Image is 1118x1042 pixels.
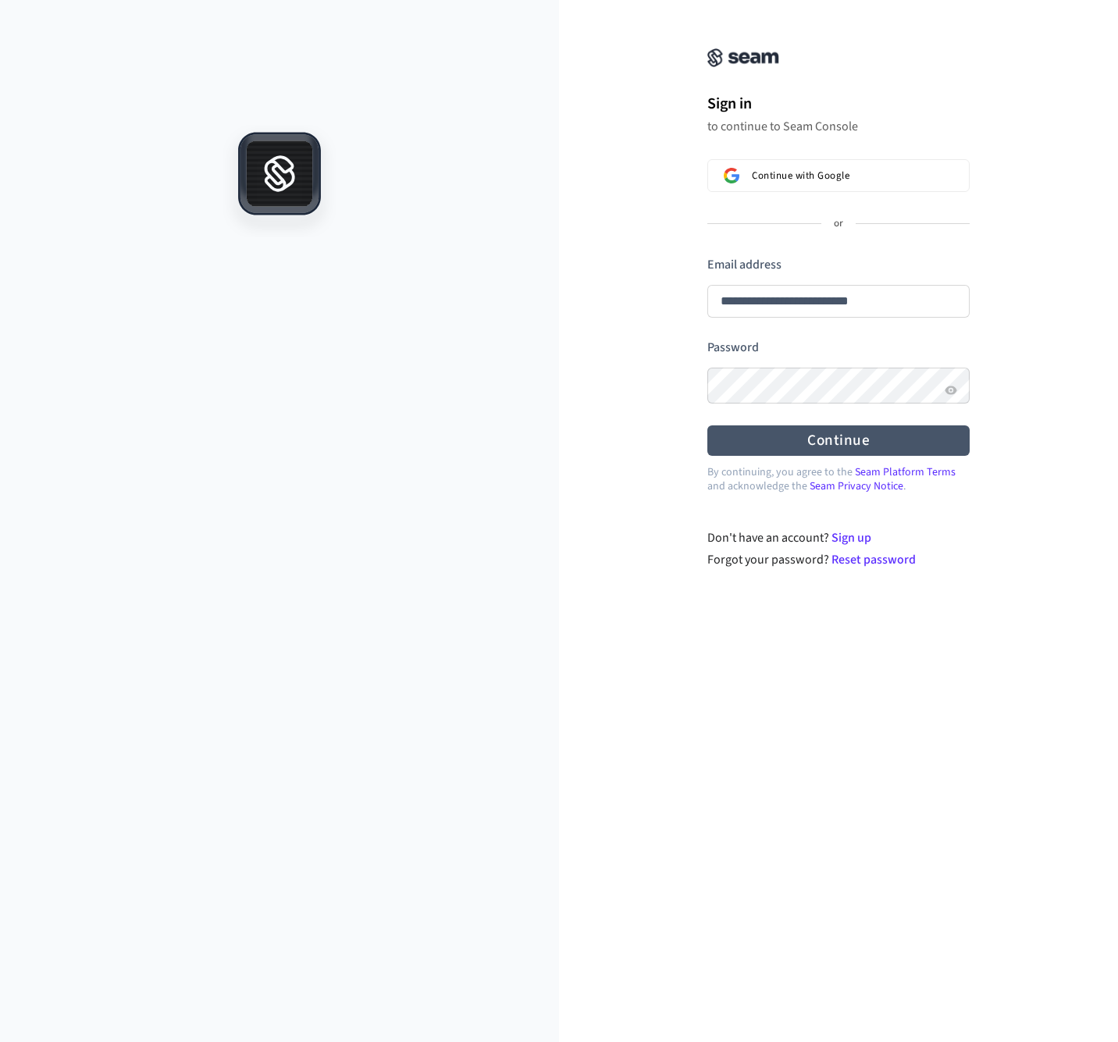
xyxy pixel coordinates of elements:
[707,159,970,192] button: Sign in with GoogleContinue with Google
[724,168,739,183] img: Sign in with Google
[834,217,843,231] p: or
[707,425,970,456] button: Continue
[810,478,903,494] a: Seam Privacy Notice
[942,381,960,400] button: Show password
[831,551,916,568] a: Reset password
[707,339,759,356] label: Password
[707,92,970,116] h1: Sign in
[752,169,849,182] span: Continue with Google
[707,528,970,547] div: Don't have an account?
[855,464,956,480] a: Seam Platform Terms
[707,550,970,569] div: Forgot your password?
[707,256,782,273] label: Email address
[831,529,871,546] a: Sign up
[707,48,779,67] img: Seam Console
[707,465,970,493] p: By continuing, you agree to the and acknowledge the .
[707,119,970,134] p: to continue to Seam Console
